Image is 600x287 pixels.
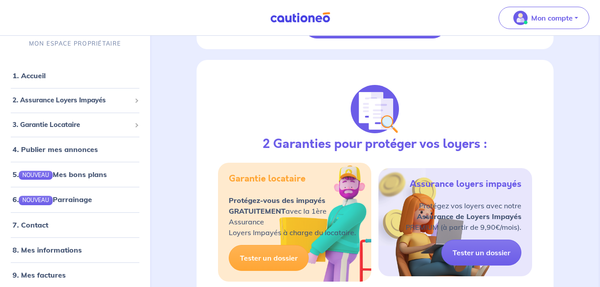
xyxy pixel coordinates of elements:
[410,179,521,190] h5: Assurance loyers impayés
[4,116,147,134] div: 3. Garantie Locataire
[229,173,306,184] h5: Garantie locataire
[13,245,82,254] a: 8. Mes informations
[29,39,121,48] p: MON ESPACE PROPRIÉTAIRE
[4,165,147,183] div: 5.NOUVEAUMes bons plans
[13,95,131,106] span: 2. Assurance Loyers Impayés
[13,71,46,80] a: 1. Accueil
[531,13,573,23] p: Mon compte
[229,245,309,271] a: Tester un dossier
[4,266,147,284] div: 9. Mes factures
[351,85,399,133] img: justif-loupe
[4,241,147,259] div: 8. Mes informations
[4,191,147,209] div: 6.NOUVEAUParrainage
[4,216,147,234] div: 7. Contact
[229,195,361,238] p: avec la 1ère Assurance Loyers Impayés à charge du locataire.
[13,120,131,130] span: 3. Garantie Locataire
[513,11,528,25] img: illu_account_valid_menu.svg
[441,240,521,266] a: Tester un dossier
[417,212,521,221] strong: Assurance de Loyers Impayés
[13,170,107,179] a: 5.NOUVEAUMes bons plans
[13,220,48,229] a: 7. Contact
[406,200,521,232] p: Protégez vos loyers avec notre PREMIUM (à partir de 9,90€/mois).
[267,12,334,23] img: Cautioneo
[13,195,92,204] a: 6.NOUVEAUParrainage
[4,67,147,84] div: 1. Accueil
[263,137,487,152] h3: 2 Garanties pour protéger vos loyers :
[4,92,147,109] div: 2. Assurance Loyers Impayés
[13,145,98,154] a: 4. Publier mes annonces
[4,140,147,158] div: 4. Publier mes annonces
[13,270,66,279] a: 9. Mes factures
[499,7,589,29] button: illu_account_valid_menu.svgMon compte
[229,196,325,215] strong: Protégez-vous des impayés GRATUITEMENT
